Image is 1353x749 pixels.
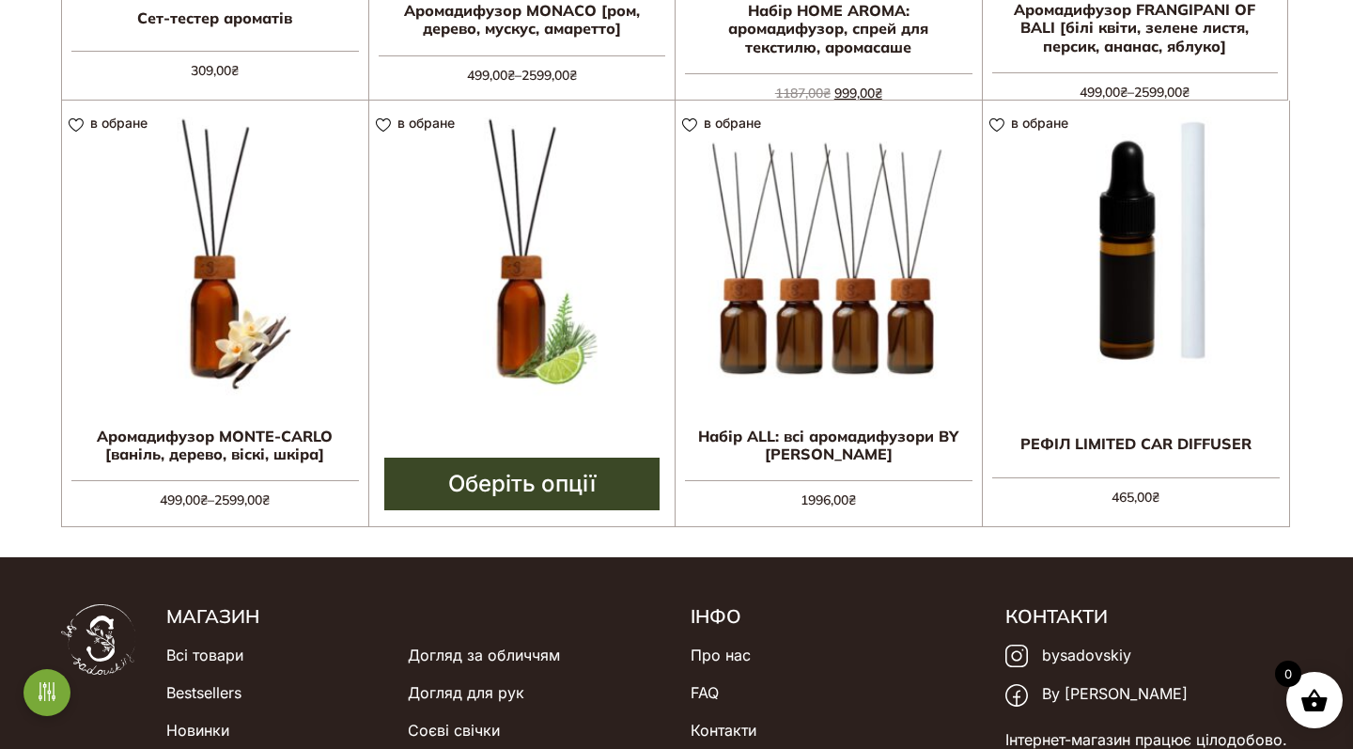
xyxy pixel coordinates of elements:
a: РЕФІЛ LIMITED CAR DIFFUSER 465,00₴ [983,101,1290,507]
a: в обране [376,115,461,131]
a: bysadovskiy [1005,636,1131,676]
span: ₴ [875,85,882,101]
span: ₴ [507,67,515,84]
span: ₴ [200,492,208,508]
a: FAQ [691,674,719,711]
img: unfavourite.svg [69,118,84,133]
span: в обране [90,115,148,131]
bdi: 1996,00 [801,492,856,508]
span: 0 [1275,661,1301,687]
a: Виберіть опції для " Аромадифузор NORD [сосна, кедр, пачулі, груша, лайм]" [384,458,661,510]
span: в обране [1011,115,1068,131]
span: в обране [397,115,455,131]
bdi: 465,00 [1112,489,1159,506]
bdi: 499,00 [1080,84,1127,101]
a: Bestsellers [166,674,241,711]
bdi: 1187,00 [775,85,831,101]
a: Аромадифузор MONTE-CARLO [ваніль, дерево, віскі, шкіра] 499,00₴–2599,00₴ [62,101,368,507]
h2: Набір ALL: всі аромадифузори BY [PERSON_NAME] [676,420,982,471]
a: Контакти [691,711,756,749]
a: Набір ALL: всі аромадифузори BY [PERSON_NAME] 1996,00₴ [676,101,982,507]
h5: Інфо [691,604,977,629]
h5: Контакти [1005,604,1292,629]
h2: РЕФІЛ LIMITED CAR DIFFUSER [983,421,1290,468]
h5: Магазин [166,604,662,629]
a: Про нас [691,636,751,674]
a: Новинки [166,711,229,749]
a: Всі товари [166,636,243,674]
span: в обране [704,115,761,131]
bdi: 999,00 [834,85,882,101]
span: ₴ [1152,489,1159,506]
img: unfavourite.svg [682,118,697,133]
bdi: 2599,00 [214,492,270,508]
span: ₴ [1182,84,1190,101]
h2: Аромадифузор MONTE-CARLO [ваніль, дерево, віскі, шкіра] [62,420,368,471]
span: ₴ [569,67,577,84]
span: ₴ [231,62,239,79]
bdi: 499,00 [160,492,208,508]
a: в обране [989,115,1075,131]
span: ₴ [848,492,856,508]
span: ₴ [262,492,270,508]
span: – [71,480,359,510]
a: Соєві свічки [408,711,500,749]
bdi: 2599,00 [1134,84,1190,101]
span: – [379,55,666,86]
img: unfavourite.svg [376,118,391,133]
a: By [PERSON_NAME] [1005,675,1188,714]
span: ₴ [1120,84,1127,101]
a: Догляд для рук [408,674,524,711]
span: ₴ [823,85,831,101]
a: Догляд за обличчям [408,636,560,674]
a: в обране [69,115,154,131]
img: unfavourite.svg [989,118,1004,133]
span: – [992,72,1279,102]
a: в обране [682,115,768,131]
bdi: 2599,00 [521,67,577,84]
bdi: 499,00 [467,67,515,84]
bdi: 309,00 [191,62,239,79]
